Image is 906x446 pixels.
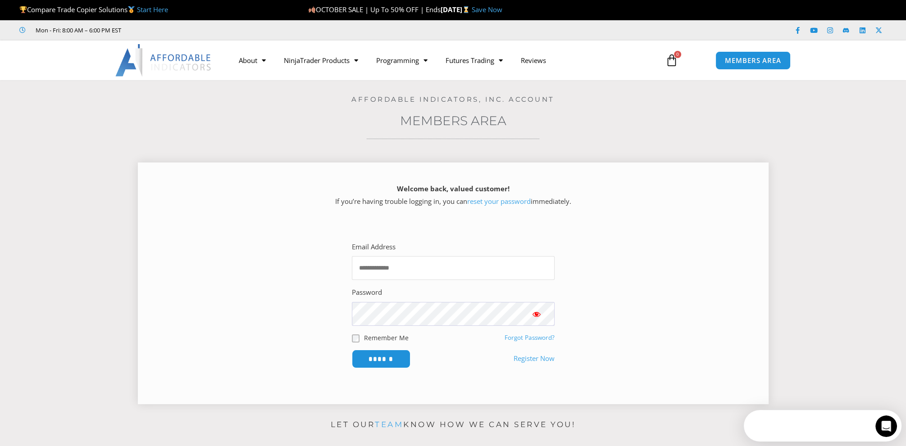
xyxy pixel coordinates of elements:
[9,8,140,15] div: Need help?
[309,6,315,13] img: 🍂
[137,5,168,14] a: Start Here
[20,6,27,13] img: 🏆
[397,184,510,193] strong: Welcome back, valued customer!
[437,50,512,71] a: Futures Trading
[472,5,502,14] a: Save Now
[33,25,121,36] span: Mon - Fri: 8:00 AM – 6:00 PM EST
[519,302,555,326] button: Show password
[367,50,437,71] a: Programming
[364,333,409,342] label: Remember Me
[375,420,403,429] a: team
[514,352,555,365] a: Register Now
[4,4,166,28] div: Open Intercom Messenger
[138,418,769,432] p: Let our know how we can serve you!
[352,286,382,299] label: Password
[652,47,692,73] a: 0
[674,51,681,58] span: 0
[9,15,140,24] div: The team typically replies in a few hours.
[352,241,396,253] label: Email Address
[505,333,555,342] a: Forgot Password?
[351,95,555,104] a: Affordable Indicators, Inc. Account
[308,5,441,14] span: OCTOBER SALE | Up To 50% OFF | Ends
[467,197,531,206] a: reset your password
[128,6,135,13] img: 🥇
[230,50,275,71] a: About
[725,57,781,64] span: MEMBERS AREA
[275,50,367,71] a: NinjaTrader Products
[744,410,901,441] iframe: Intercom live chat discovery launcher
[512,50,555,71] a: Reviews
[441,5,472,14] strong: [DATE]
[154,183,753,208] p: If you’re having trouble logging in, you can immediately.
[400,113,506,128] a: Members Area
[19,5,168,14] span: Compare Trade Copier Solutions
[875,415,897,437] iframe: Intercom live chat
[115,44,212,77] img: LogoAI | Affordable Indicators – NinjaTrader
[134,26,269,35] iframe: Customer reviews powered by Trustpilot
[230,50,655,71] nav: Menu
[715,51,791,70] a: MEMBERS AREA
[463,6,469,13] img: ⌛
